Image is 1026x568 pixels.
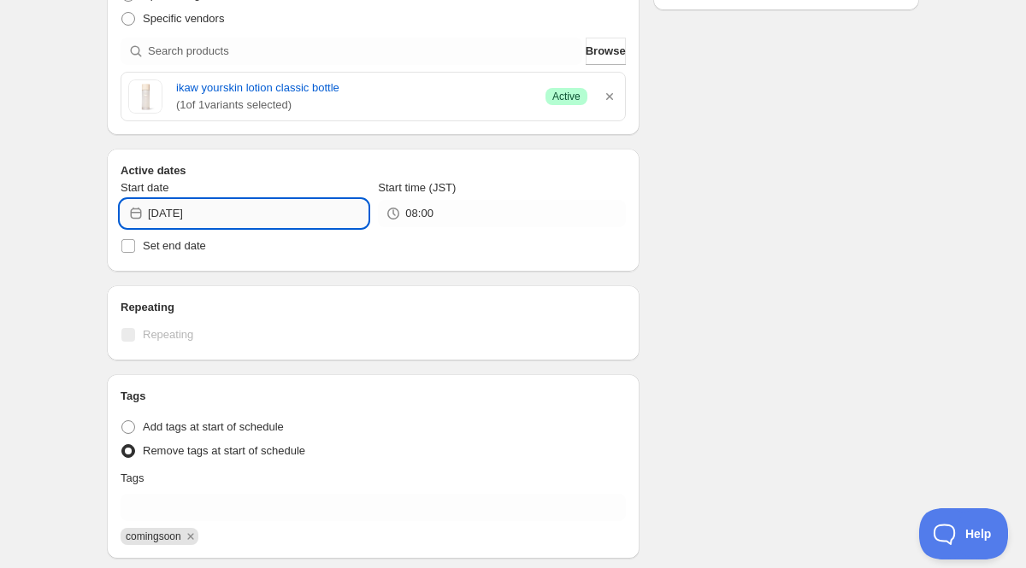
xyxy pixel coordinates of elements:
a: ikaw yourskin lotion classic bottle [176,79,532,97]
button: Browse [586,38,626,65]
span: Start date [121,181,168,194]
span: Start time (JST) [378,181,456,194]
span: Active [552,90,581,103]
button: Remove comingsoon [183,529,198,544]
span: comingsoon [126,530,181,542]
span: Specific vendors [143,12,224,25]
h2: Repeating [121,299,626,316]
span: Browse [586,43,626,60]
span: Remove tags at start of schedule [143,444,305,457]
span: Repeating [143,328,193,341]
h2: Active dates [121,162,626,179]
span: ( 1 of 1 variants selected) [176,97,532,114]
p: Tags [121,470,144,487]
input: Search products [148,38,582,65]
h2: Tags [121,388,626,405]
span: Set end date [143,239,206,252]
iframe: Toggle Customer Support [919,508,1009,559]
span: Add tags at start of schedule [143,420,284,433]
